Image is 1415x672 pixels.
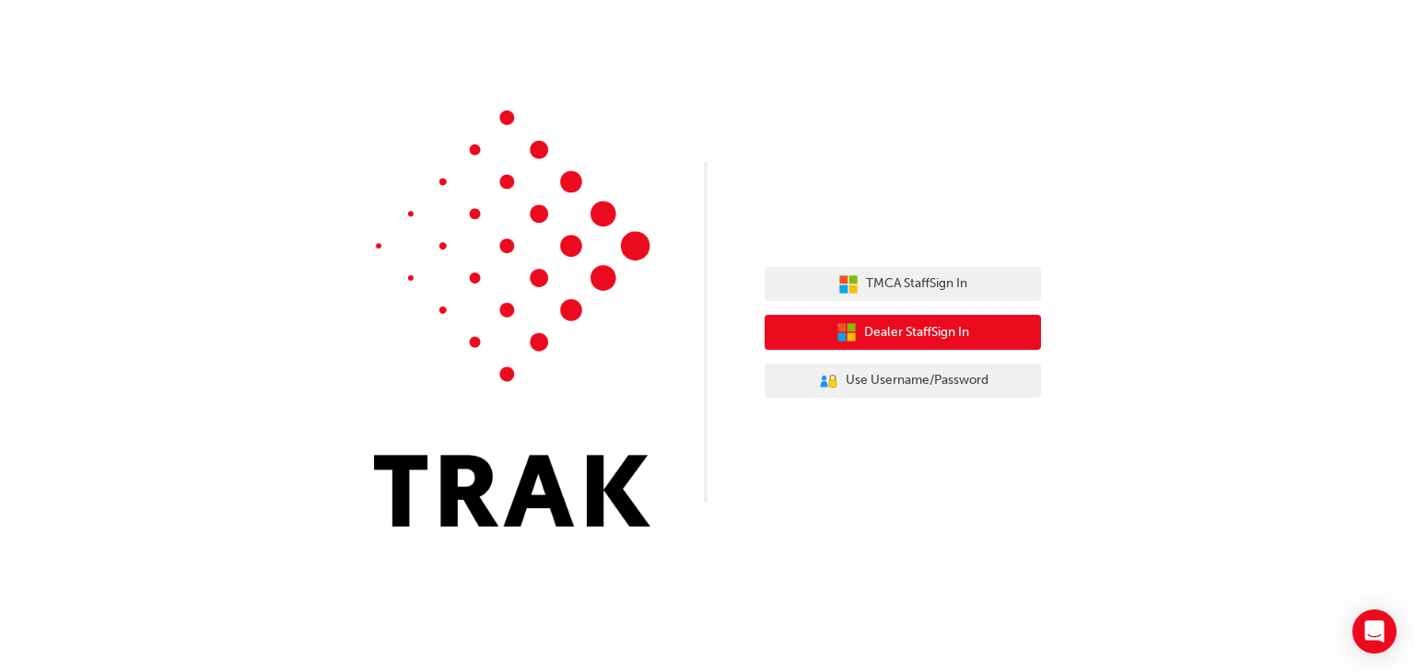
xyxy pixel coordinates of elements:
[846,370,988,391] span: Use Username/Password
[765,315,1041,350] button: Dealer StaffSign In
[374,110,650,527] img: Trak
[765,267,1041,302] button: TMCA StaffSign In
[765,364,1041,399] button: Use Username/Password
[866,273,967,295] span: TMCA Staff Sign In
[864,322,969,343] span: Dealer Staff Sign In
[1352,609,1397,654] div: Open Intercom Messenger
